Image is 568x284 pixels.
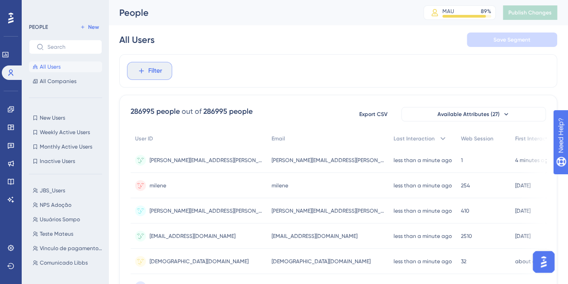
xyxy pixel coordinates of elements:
[515,135,556,142] span: First Interaction
[29,23,48,31] div: PEOPLE
[135,135,153,142] span: User ID
[150,182,166,189] span: milene
[351,107,396,121] button: Export CSV
[40,63,61,70] span: All Users
[40,114,65,121] span: New Users
[503,5,557,20] button: Publish Changes
[461,207,469,214] span: 410
[394,208,452,214] time: less than a minute ago
[508,9,552,16] span: Publish Changes
[203,106,253,117] div: 286995 people
[150,233,235,240] span: [EMAIL_ADDRESS][DOMAIN_NAME]
[40,143,92,150] span: Monthly Active Users
[47,44,94,50] input: Search
[394,135,435,142] span: Last Interaction
[272,233,357,240] span: [EMAIL_ADDRESS][DOMAIN_NAME]
[29,214,108,225] button: Usuários Sompo
[401,107,546,121] button: Available Attributes (27)
[29,141,102,152] button: Monthly Active Users
[394,157,452,163] time: less than a minute ago
[515,157,551,163] time: 4 minutes ago
[40,259,88,266] span: Comunicado Libbs
[272,258,371,265] span: [DEMOGRAPHIC_DATA][DOMAIN_NAME]
[40,230,73,237] span: Teste Mateus
[29,127,102,138] button: Weekly Active Users
[150,258,249,265] span: [DEMOGRAPHIC_DATA][DOMAIN_NAME]
[272,157,385,164] span: [PERSON_NAME][EMAIL_ADDRESS][PERSON_NAME][DOMAIN_NAME]
[127,62,172,80] button: Filter
[40,158,75,165] span: Inactive Users
[467,33,557,47] button: Save Segment
[359,111,388,118] span: Export CSV
[437,111,500,118] span: Available Attributes (27)
[150,157,263,164] span: [PERSON_NAME][EMAIL_ADDRESS][PERSON_NAME][DOMAIN_NAME]
[119,33,155,46] div: All Users
[461,182,470,189] span: 254
[131,106,180,117] div: 286995 people
[40,187,65,194] span: JBS_Users
[493,36,530,43] span: Save Segment
[29,200,108,210] button: NPS Adoção
[272,182,288,189] span: milene
[21,2,56,13] span: Need Help?
[394,182,452,189] time: less than a minute ago
[148,65,162,76] span: Filter
[461,258,466,265] span: 32
[29,228,108,239] button: Teste Mateus
[29,156,102,167] button: Inactive Users
[40,78,76,85] span: All Companies
[394,233,452,239] time: less than a minute ago
[461,233,472,240] span: 2510
[40,129,90,136] span: Weekly Active Users
[77,22,102,33] button: New
[29,257,108,268] button: Comunicado Libbs
[394,258,452,265] time: less than a minute ago
[481,8,491,15] div: 89 %
[40,245,104,252] span: Vínculo de pagamentos aos fornecedores (4 contas -admin)
[40,201,71,209] span: NPS Adoção
[515,182,530,189] time: [DATE]
[29,185,108,196] button: JBS_Users
[40,216,80,223] span: Usuários Sompo
[515,233,530,239] time: [DATE]
[272,135,285,142] span: Email
[29,61,102,72] button: All Users
[461,135,493,142] span: Web Session
[442,8,454,15] div: MAU
[272,207,385,214] span: [PERSON_NAME][EMAIL_ADDRESS][PERSON_NAME][DOMAIN_NAME]
[119,6,401,19] div: People
[150,207,263,214] span: [PERSON_NAME][EMAIL_ADDRESS][PERSON_NAME][DOMAIN_NAME]
[530,248,557,275] iframe: UserGuiding AI Assistant Launcher
[461,157,463,164] span: 1
[29,112,102,123] button: New Users
[182,106,202,117] div: out of
[29,243,108,254] button: Vínculo de pagamentos aos fornecedores (4 contas -admin)
[515,258,560,265] time: about a year ago
[88,23,99,31] span: New
[515,208,530,214] time: [DATE]
[29,76,102,87] button: All Companies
